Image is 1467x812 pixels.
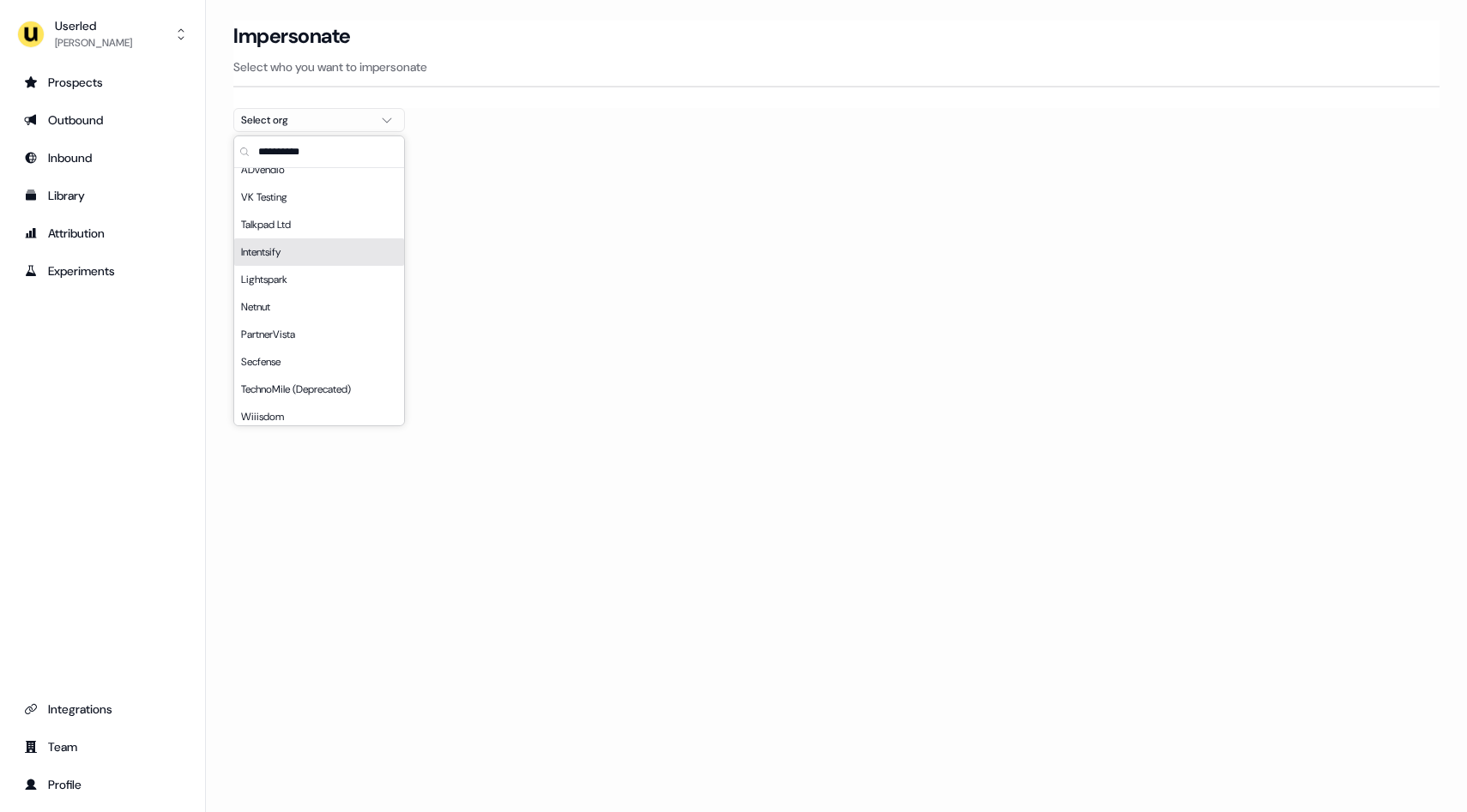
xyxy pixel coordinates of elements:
button: Userled[PERSON_NAME] [14,14,191,55]
p: Select who you want to impersonate [233,58,1440,75]
button: Select org [233,108,405,132]
div: [PERSON_NAME] [55,34,132,51]
div: Experiments [24,262,181,280]
div: Inbound [24,149,181,166]
div: Secfense [234,348,404,376]
div: Suggestions [234,168,404,425]
div: Library [24,187,181,204]
div: Integrations [24,701,181,718]
div: Team [24,738,181,755]
div: Talkpad Ltd [234,211,404,238]
div: Lightspark [234,266,404,293]
div: TechnoMile (Deprecated) [234,376,404,403]
div: Intentsify [234,238,404,266]
a: Go to templates [14,182,191,209]
div: Attribution [24,225,181,242]
a: Go to integrations [14,695,191,723]
a: Go to prospects [14,69,191,96]
div: Netnut [234,293,404,321]
div: Userled [55,17,132,34]
div: PartnerVista [234,321,404,348]
a: Go to profile [14,771,191,798]
a: Go to experiments [14,257,191,285]
div: Outbound [24,111,181,129]
div: Select org [241,111,370,129]
a: Go to Inbound [14,144,191,171]
div: ADvendio [234,156,404,183]
a: Go to outbound experience [14,106,191,134]
div: Wiiisdom [234,403,404,430]
h3: Impersonate [233,23,351,49]
div: Prospects [24,74,181,91]
div: Profile [24,776,181,793]
a: Go to attribution [14,220,191,247]
a: Go to team [14,733,191,761]
div: VK Testing [234,183,404,211]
